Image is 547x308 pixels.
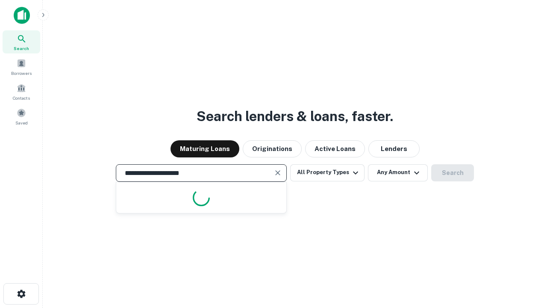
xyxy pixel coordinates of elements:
[504,240,547,281] iframe: Chat Widget
[3,80,40,103] a: Contacts
[368,164,428,181] button: Any Amount
[14,45,29,52] span: Search
[3,55,40,78] a: Borrowers
[272,167,284,179] button: Clear
[305,140,365,157] button: Active Loans
[3,30,40,53] a: Search
[368,140,420,157] button: Lenders
[171,140,239,157] button: Maturing Loans
[11,70,32,77] span: Borrowers
[15,119,28,126] span: Saved
[197,106,393,127] h3: Search lenders & loans, faster.
[290,164,365,181] button: All Property Types
[13,95,30,101] span: Contacts
[14,7,30,24] img: capitalize-icon.png
[243,140,302,157] button: Originations
[3,105,40,128] a: Saved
